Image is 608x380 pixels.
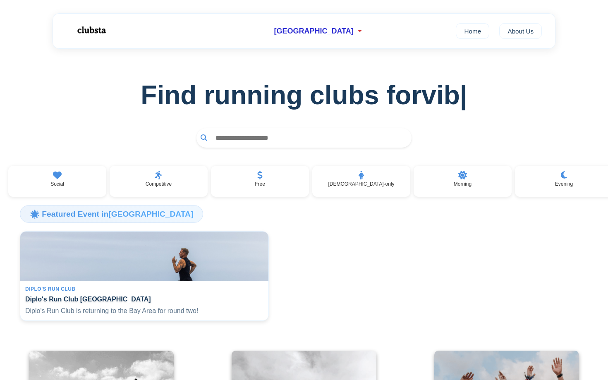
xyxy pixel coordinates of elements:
h3: 🌟 Featured Event in [GEOGRAPHIC_DATA] [20,205,203,222]
p: Morning [454,181,472,187]
p: Competitive [146,181,172,187]
span: | [460,80,467,110]
p: Social [50,181,64,187]
p: Free [255,181,265,187]
h4: Diplo's Run Club [GEOGRAPHIC_DATA] [25,295,263,303]
div: Diplo's Run Club [25,286,263,292]
p: Diplo's Run Club is returning to the Bay Area for round two! [25,306,263,315]
span: vib [421,80,467,110]
p: [DEMOGRAPHIC_DATA]-only [328,181,394,187]
img: Logo [66,20,116,41]
h1: Find running clubs for [13,80,595,110]
a: About Us [499,23,542,39]
p: Evening [555,181,573,187]
img: Diplo's Run Club San Francisco [20,232,268,281]
span: [GEOGRAPHIC_DATA] [274,27,353,36]
a: Home [456,23,489,39]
